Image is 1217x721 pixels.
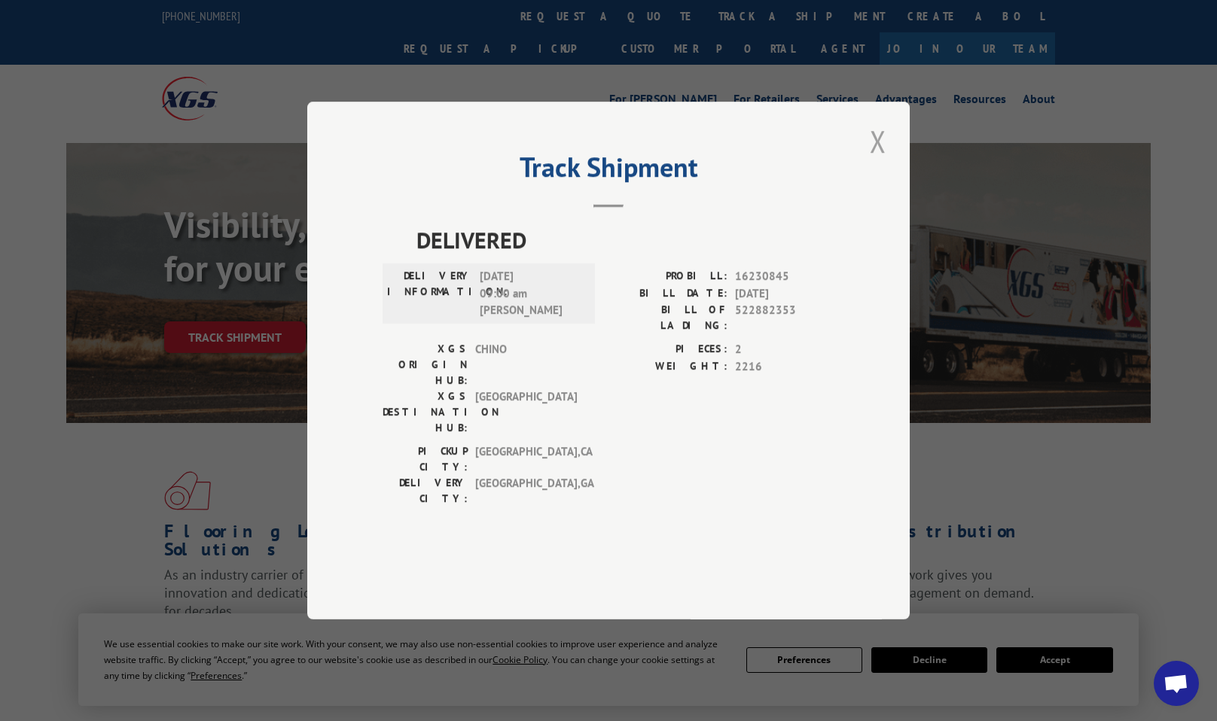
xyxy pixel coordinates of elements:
[735,341,834,358] span: 2
[608,285,727,303] label: BILL DATE:
[865,120,891,162] button: Close modal
[475,475,577,507] span: [GEOGRAPHIC_DATA] , GA
[735,358,834,376] span: 2216
[480,268,581,319] span: [DATE] 09:00 am [PERSON_NAME]
[608,268,727,285] label: PROBILL:
[475,388,577,436] span: [GEOGRAPHIC_DATA]
[416,223,834,257] span: DELIVERED
[735,268,834,285] span: 16230845
[383,475,468,507] label: DELIVERY CITY:
[1154,661,1199,706] a: Open chat
[608,358,727,376] label: WEIGHT:
[475,341,577,388] span: CHINO
[735,302,834,333] span: 522882353
[735,285,834,303] span: [DATE]
[383,443,468,475] label: PICKUP CITY:
[383,341,468,388] label: XGS ORIGIN HUB:
[383,388,468,436] label: XGS DESTINATION HUB:
[608,341,727,358] label: PIECES:
[608,302,727,333] label: BILL OF LADING:
[475,443,577,475] span: [GEOGRAPHIC_DATA] , CA
[383,157,834,185] h2: Track Shipment
[387,268,472,319] label: DELIVERY INFORMATION:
